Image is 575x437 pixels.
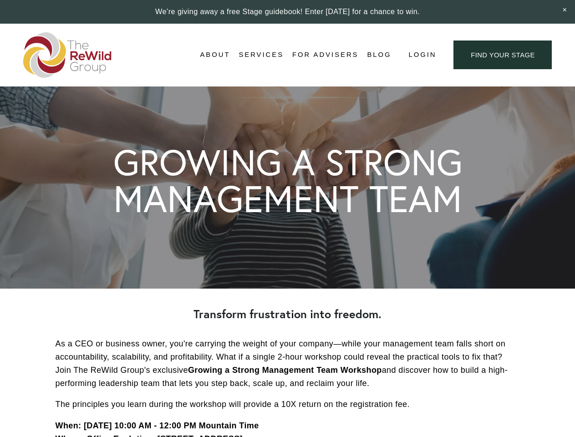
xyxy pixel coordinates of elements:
[408,49,436,61] a: Login
[292,48,358,62] a: For Advisers
[56,337,520,390] p: As a CEO or business owner, you're carrying the weight of your company—while your management team...
[188,366,382,375] strong: Growing a Strong Management Team Workshop
[23,32,112,78] img: The ReWild Group
[113,180,462,217] h1: MANAGEMENT TEAM
[367,48,391,62] a: Blog
[200,49,230,61] span: About
[239,49,284,61] span: Services
[56,421,81,430] strong: When:
[193,306,382,321] strong: Transform frustration into freedom.
[453,41,552,69] a: find your stage
[200,48,230,62] a: folder dropdown
[239,48,284,62] a: folder dropdown
[113,144,463,180] h1: GROWING A STRONG
[56,398,520,411] p: The principles you learn during the workshop will provide a 10X return on the registration fee.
